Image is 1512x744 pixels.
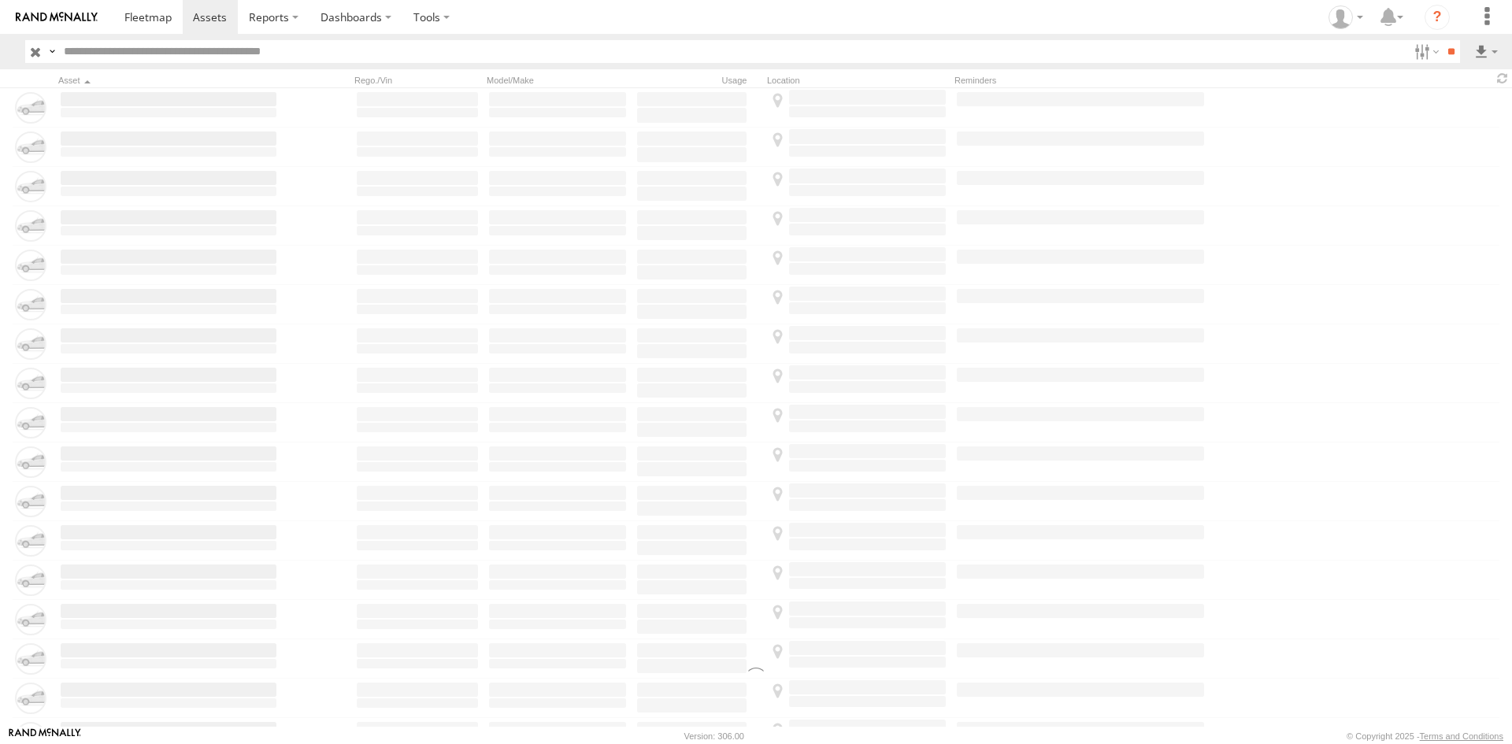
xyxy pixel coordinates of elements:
[46,40,58,63] label: Search Query
[1493,71,1512,86] span: Refresh
[1408,40,1442,63] label: Search Filter Options
[1473,40,1499,63] label: Export results as...
[1420,731,1503,741] a: Terms and Conditions
[487,75,628,86] div: Model/Make
[767,75,948,86] div: Location
[16,12,98,23] img: rand-logo.svg
[635,75,761,86] div: Usage
[1347,731,1503,741] div: © Copyright 2025 -
[354,75,480,86] div: Rego./Vin
[954,75,1206,86] div: Reminders
[684,731,744,741] div: Version: 306.00
[1425,5,1450,30] i: ?
[9,728,81,744] a: Visit our Website
[58,75,279,86] div: Click to Sort
[1323,6,1369,29] div: Sylvia McKeever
